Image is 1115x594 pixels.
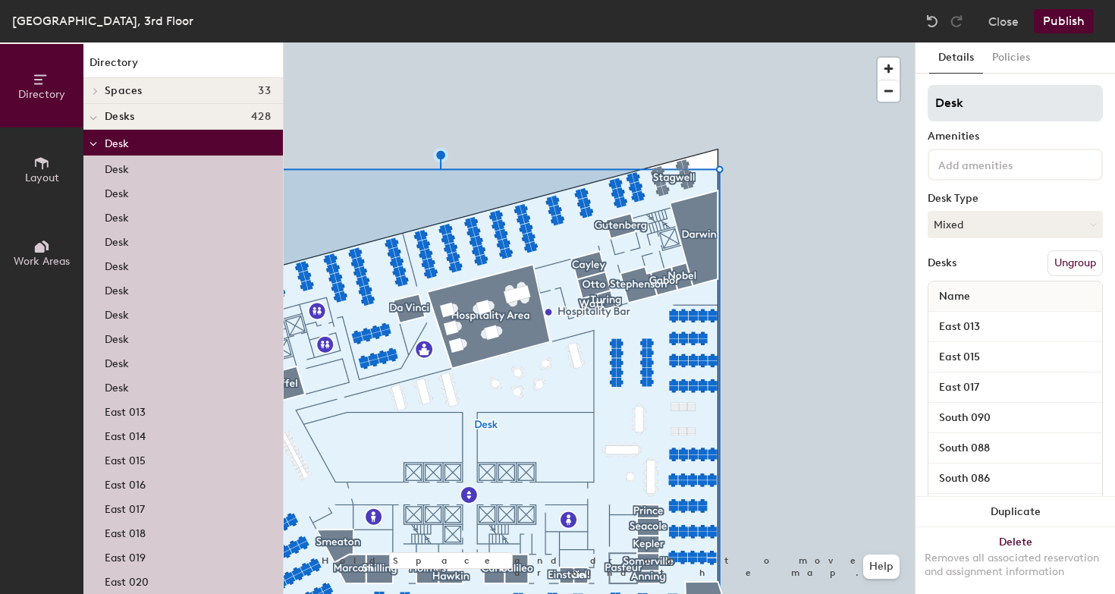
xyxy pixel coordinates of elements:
[14,255,70,268] span: Work Areas
[105,328,129,346] p: Desk
[983,42,1039,74] button: Policies
[949,14,964,29] img: Redo
[928,257,956,269] div: Desks
[105,280,129,297] p: Desk
[105,231,129,249] p: Desk
[105,474,146,492] p: East 016
[105,183,129,200] p: Desk
[931,347,1099,368] input: Unnamed desk
[1034,9,1094,33] button: Publish
[1047,250,1103,276] button: Ungroup
[251,111,271,123] span: 428
[925,552,1106,579] div: Removes all associated reservation and assignment information
[12,11,193,30] div: [GEOGRAPHIC_DATA], 3rd Floor
[929,42,983,74] button: Details
[258,85,271,97] span: 33
[105,523,146,540] p: East 018
[18,88,65,101] span: Directory
[105,498,145,516] p: East 017
[83,55,283,78] h1: Directory
[105,450,146,467] p: East 015
[105,401,146,419] p: East 013
[928,193,1103,205] div: Desk Type
[931,283,978,310] span: Name
[931,468,1099,489] input: Unnamed desk
[916,497,1115,527] button: Duplicate
[105,111,134,123] span: Desks
[105,304,129,322] p: Desk
[105,85,143,97] span: Spaces
[925,14,940,29] img: Undo
[105,377,129,394] p: Desk
[931,438,1099,459] input: Unnamed desk
[105,426,146,443] p: East 014
[105,159,129,176] p: Desk
[105,256,129,273] p: Desk
[931,407,1099,429] input: Unnamed desk
[105,571,149,589] p: East 020
[935,155,1072,173] input: Add amenities
[988,9,1019,33] button: Close
[931,316,1099,338] input: Unnamed desk
[916,527,1115,594] button: DeleteRemoves all associated reservation and assignment information
[928,130,1103,143] div: Amenities
[928,211,1103,238] button: Mixed
[105,207,129,225] p: Desk
[105,137,129,150] span: Desk
[931,377,1099,398] input: Unnamed desk
[25,171,59,184] span: Layout
[105,353,129,370] p: Desk
[105,547,146,564] p: East 019
[863,555,900,579] button: Help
